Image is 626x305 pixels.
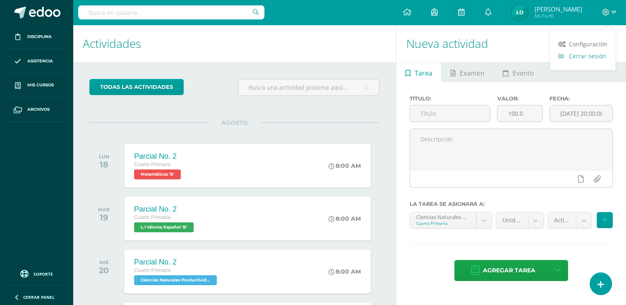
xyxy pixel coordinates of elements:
[134,205,196,214] div: Parcial No. 2
[534,12,582,19] span: Mi Perfil
[410,105,490,122] input: Título
[34,271,53,277] span: Soporte
[134,258,219,267] div: Parcial No. 2
[410,212,492,228] a: Ciencias Naturales Productividad y Desarrollo 'B'Cuarto Primaria
[98,207,110,212] div: MAR
[410,95,490,102] label: Título:
[27,106,50,113] span: Archivos
[494,62,543,82] a: Evento
[329,215,361,222] div: 8:00 AM
[134,169,181,179] span: Matemáticas 'B'
[568,40,607,48] span: Configuración
[134,214,170,220] span: Cuarto Primaria
[83,25,386,62] h1: Actividades
[7,74,66,98] a: Mis cursos
[415,63,432,83] span: Tarea
[550,105,612,122] input: Fecha de entrega
[410,201,613,207] label: La tarea se asignará a:
[329,162,361,169] div: 8:00 AM
[460,63,484,83] span: Examen
[329,268,361,275] div: 8:00 AM
[27,58,53,64] span: Asistencia
[27,33,52,40] span: Disciplina
[134,162,170,167] span: Cuarto Primaria
[99,154,109,160] div: LUN
[134,275,217,285] span: Ciencias Naturales Productividad y Desarrollo 'B'
[238,79,379,95] input: Busca una actividad próxima aquí...
[511,4,528,21] img: 3741b5ecfe3cf2bdabaa89a223feb945.png
[23,294,55,300] span: Cerrar panel
[497,105,542,122] input: Puntos máximos
[134,152,183,161] div: Parcial No. 2
[27,82,54,88] span: Mis cursos
[7,98,66,122] a: Archivos
[134,222,194,232] span: L.1 Idioma Español 'B'
[568,52,606,60] span: Cerrar sesión
[534,5,582,13] span: [PERSON_NAME]
[483,260,535,281] span: Agregar tarea
[416,212,470,220] div: Ciencias Naturales Productividad y Desarrollo 'B'
[396,62,441,82] a: Tarea
[208,119,261,126] span: AGOSTO
[406,25,616,62] h1: Nueva actividad
[496,212,544,228] a: Unidad 4
[548,212,592,228] a: Actividades extras (0.0%)
[98,212,110,222] div: 19
[99,160,109,169] div: 18
[134,267,170,273] span: Cuarto Primaria
[441,62,493,82] a: Examen
[7,25,66,49] a: Disciplina
[502,212,522,228] span: Unidad 4
[78,5,264,19] input: Busca un usuario...
[550,50,615,62] a: Cerrar sesión
[550,38,615,50] a: Configuración
[89,79,184,95] a: todas las Actividades
[7,49,66,74] a: Asistencia
[497,95,543,102] label: Valor:
[99,265,109,275] div: 20
[99,260,109,265] div: MIÉ
[549,95,613,102] label: Fecha:
[10,268,63,279] a: Soporte
[416,220,470,226] div: Cuarto Primaria
[513,63,534,83] span: Evento
[554,212,570,228] span: Actividades extras (0.0%)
